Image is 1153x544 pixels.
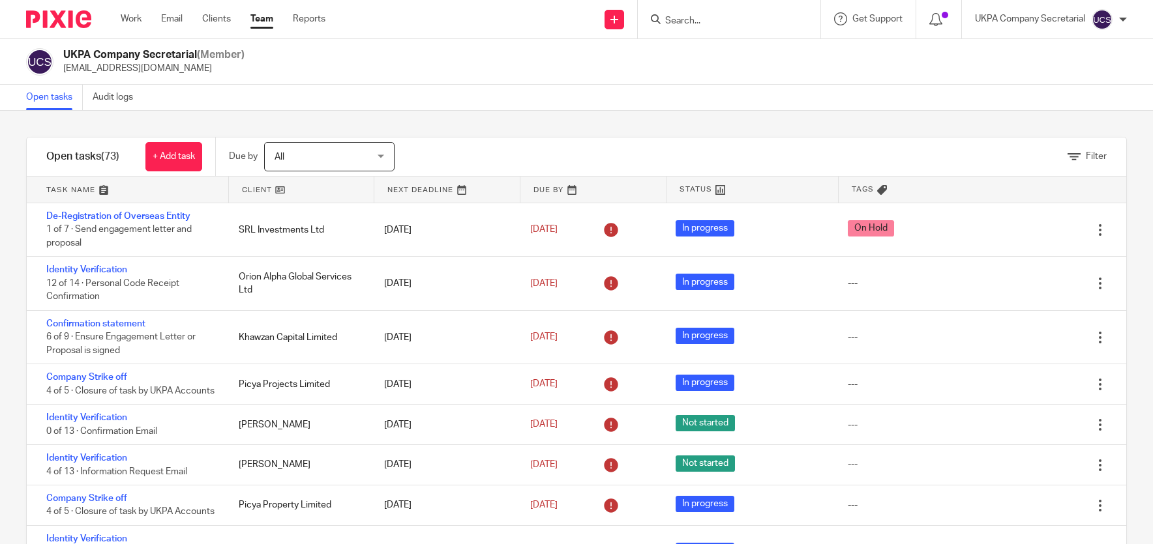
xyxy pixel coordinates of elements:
p: Due by [229,150,258,163]
div: --- [848,331,858,344]
a: Work [121,12,142,25]
div: [PERSON_NAME] [226,412,371,438]
a: Company Strike off [46,494,127,503]
span: Not started [676,455,735,472]
p: [EMAIL_ADDRESS][DOMAIN_NAME] [63,62,245,75]
div: --- [848,277,858,290]
span: 4 of 13 · Information Request Email [46,467,187,476]
span: In progress [676,328,734,344]
a: Identity Verification [46,265,127,274]
span: [DATE] [530,279,558,288]
div: [DATE] [371,270,517,296]
span: 4 of 5 · Closure of task by UKPA Accounts [46,386,215,395]
span: Not started [676,415,735,431]
a: Team [250,12,273,25]
span: [DATE] [530,460,558,469]
span: [DATE] [530,420,558,429]
span: In progress [676,220,734,236]
a: Audit logs [93,85,143,110]
div: [DATE] [371,451,517,478]
span: Tags [852,184,874,195]
a: Reports [293,12,325,25]
div: SRL Investments Ltd [226,217,371,243]
span: Filter [1086,152,1107,161]
input: Search [664,16,781,27]
a: De-Registration of Overseas Entity [46,212,190,221]
div: --- [848,418,858,431]
a: Open tasks [26,85,83,110]
a: Confirmation statement [46,319,145,328]
div: [PERSON_NAME] [226,451,371,478]
a: + Add task [145,142,202,171]
div: [DATE] [371,217,517,243]
div: [DATE] [371,412,517,438]
img: Pixie [26,10,91,28]
span: (73) [101,151,119,162]
span: (Member) [197,50,245,60]
span: 1 of 7 · Send engagement letter and proposal [46,225,192,248]
div: Khawzan Capital Limited [226,324,371,351]
span: Status [680,184,712,195]
img: svg%3E [26,48,53,76]
span: [DATE] [530,500,558,509]
span: 0 of 13 · Confirmation Email [46,427,157,436]
a: Email [161,12,183,25]
div: [DATE] [371,324,517,351]
h1: Open tasks [46,150,119,164]
a: Clients [202,12,231,25]
a: Company Strike off [46,373,127,382]
div: [DATE] [371,371,517,397]
span: 6 of 9 · Ensure Engagement Letter or Proposal is signed [46,333,196,356]
a: Identity Verification [46,413,127,422]
span: All [275,152,284,162]
span: On Hold [848,220,894,236]
span: [DATE] [530,332,558,341]
div: --- [848,498,858,511]
span: In progress [676,274,734,290]
p: UKPA Company Secretarial [975,12,1085,25]
div: [DATE] [371,492,517,518]
span: In progress [676,496,734,512]
span: 4 of 5 · Closure of task by UKPA Accounts [46,508,215,517]
span: In progress [676,375,734,391]
img: svg%3E [1092,9,1113,30]
div: Picya Property Limited [226,492,371,518]
div: Orion Alpha Global Services Ltd [226,264,371,304]
span: 12 of 14 · Personal Code Receipt Confirmation [46,279,179,302]
div: Picya Projects Limited [226,371,371,397]
a: Identity Verification [46,534,127,543]
span: [DATE] [530,225,558,235]
span: [DATE] [530,380,558,389]
h2: UKPA Company Secretarial [63,48,245,62]
a: Identity Verification [46,453,127,463]
div: --- [848,458,858,471]
div: --- [848,378,858,391]
span: Get Support [852,14,903,23]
